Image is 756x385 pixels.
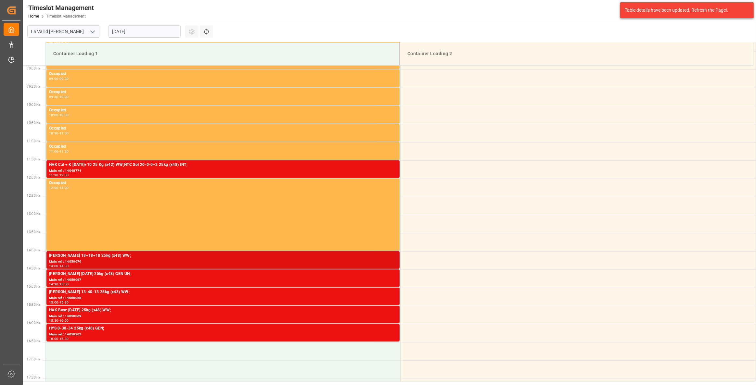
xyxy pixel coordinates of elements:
div: 14:30 [59,265,69,267]
div: [PERSON_NAME] 18+18+18 25kg (x48) WW; [49,253,397,259]
div: 15:30 [49,319,58,322]
div: Occupied [49,71,397,77]
div: HYS 0-38-34 25kg (x48) GEN; [49,325,397,332]
div: Occupied [49,125,397,132]
div: 09:30 [59,77,69,80]
div: 12:00 [59,174,69,177]
span: 16:00 Hr [27,321,40,325]
div: Timeslot Management [28,3,94,13]
span: 10:00 Hr [27,103,40,106]
div: 14:30 [49,283,58,286]
div: Occupied [49,180,397,186]
span: 15:30 Hr [27,303,40,306]
div: Main ref : 14050069 [49,314,397,319]
div: 10:30 [49,132,58,135]
span: 11:00 Hr [27,139,40,143]
div: 11:00 [49,150,58,153]
div: 16:00 [49,337,58,340]
button: open menu [87,27,97,37]
div: 10:30 [59,114,69,117]
span: 10:30 Hr [27,121,40,125]
div: Main ref : 14050203 [49,332,397,337]
span: 13:30 Hr [27,230,40,234]
div: Main ref : 14050070 [49,259,397,265]
span: 13:00 Hr [27,212,40,216]
div: 16:30 [59,337,69,340]
span: 12:30 Hr [27,194,40,197]
div: Main ref : 14050068 [49,295,397,301]
div: 09:30 [49,95,58,98]
div: HAK Base [DATE] 25kg (x48) WW; [49,307,397,314]
div: 10:00 [59,95,69,98]
span: 09:30 Hr [27,85,40,88]
span: 14:00 Hr [27,248,40,252]
div: 11:00 [59,132,69,135]
div: 16:00 [59,319,69,322]
div: 11:30 [49,174,58,177]
div: [PERSON_NAME] 13-40-13 25kg (x48) WW; [49,289,397,295]
div: Table details have been updated. Refresh the Page!. [625,7,744,14]
div: 11:30 [59,150,69,153]
span: 11:30 Hr [27,157,40,161]
div: 10:00 [49,114,58,117]
input: Type to search/select [27,25,99,38]
div: 15:00 [49,301,58,304]
div: 15:00 [59,283,69,286]
div: 12:00 [49,186,58,189]
div: 09:00 [49,77,58,80]
span: 17:00 Hr [27,357,40,361]
div: Container Loading 1 [51,48,394,60]
input: DD.MM.YYYY [109,25,181,38]
div: 14:00 [49,265,58,267]
div: 14:00 [59,186,69,189]
div: Main ref : 14050067 [49,277,397,283]
div: Occupied [49,107,397,114]
span: 09:00 Hr [27,67,40,70]
a: Home [28,14,39,19]
div: 15:30 [59,301,69,304]
div: [PERSON_NAME] [DATE] 25kg (x48) GEN UN; [49,271,397,277]
div: Container Loading 2 [405,48,748,60]
div: Occupied [49,89,397,95]
div: Main ref : 14048774 [49,168,397,174]
span: 12:00 Hr [27,176,40,179]
div: HAK Cal + K [DATE]+10 25 Kg (x42) WW;NTC Sol 20-0-0+2 25kg (x48) INT; [49,162,397,168]
span: 14:30 Hr [27,267,40,270]
span: 15:00 Hr [27,285,40,288]
div: Occupied [49,143,397,150]
span: 16:30 Hr [27,339,40,343]
span: 17:30 Hr [27,376,40,379]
